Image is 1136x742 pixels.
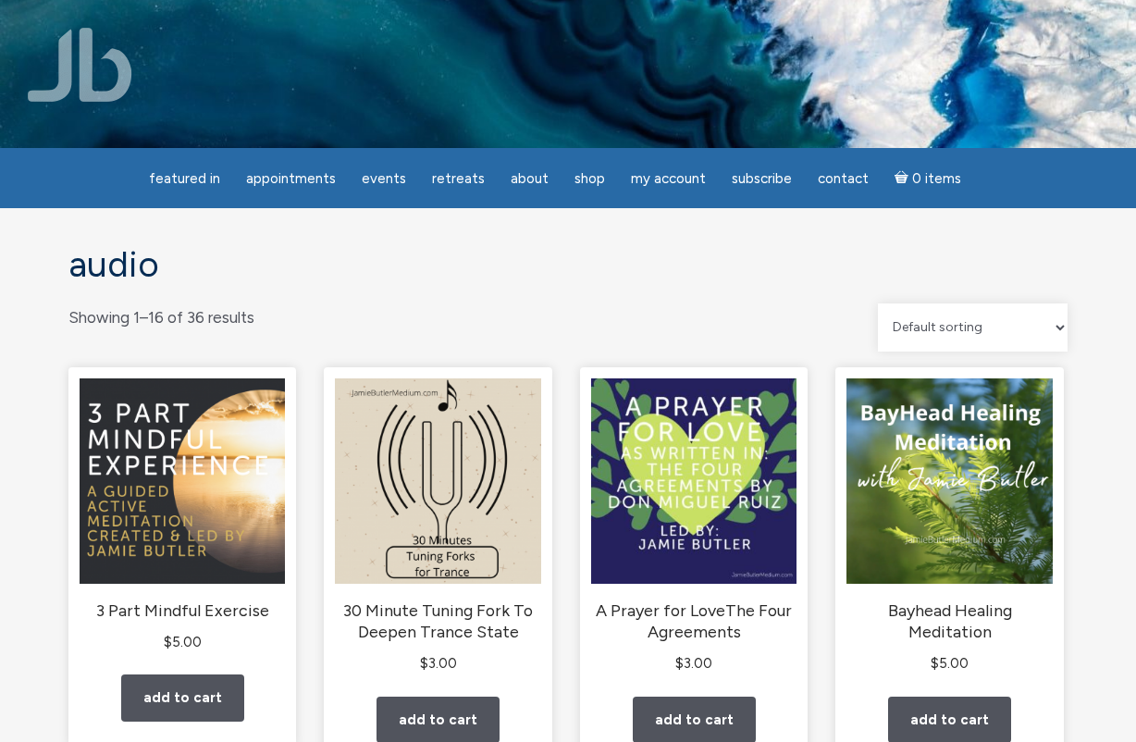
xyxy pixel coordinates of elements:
h2: A Prayer for LoveThe Four Agreements [591,600,796,643]
a: Shop [563,161,616,197]
span: $ [675,655,684,672]
h1: Audio [68,245,1068,285]
span: Events [362,170,406,187]
h2: 3 Part Mindful Exercise [80,600,285,621]
a: Events [351,161,417,197]
span: $ [164,634,172,650]
a: A Prayer for LoveThe Four Agreements $3.00 [591,378,796,676]
a: Bayhead Healing Meditation $5.00 [846,378,1052,676]
a: Appointments [235,161,347,197]
span: $ [931,655,939,672]
p: Showing 1–16 of 36 results [68,303,254,332]
a: featured in [138,161,231,197]
span: 0 items [912,172,961,186]
a: Contact [807,161,880,197]
span: $ [420,655,428,672]
span: Appointments [246,170,336,187]
a: Subscribe [721,161,803,197]
span: Contact [818,170,869,187]
a: My Account [620,161,717,197]
a: About [500,161,560,197]
h2: Bayhead Healing Meditation [846,600,1052,643]
span: Subscribe [732,170,792,187]
bdi: 3.00 [675,655,712,672]
select: Shop order [878,303,1068,352]
span: Retreats [432,170,485,187]
span: featured in [149,170,220,187]
span: Shop [574,170,605,187]
a: 30 Minute Tuning Fork To Deepen Trance State $3.00 [335,378,540,676]
img: 30 Minute Tuning Fork To Deepen Trance State [335,378,540,584]
a: Add to cart: “3 Part Mindful Exercise” [121,674,244,722]
span: My Account [631,170,706,187]
a: Retreats [421,161,496,197]
bdi: 5.00 [164,634,202,650]
img: 3 Part Mindful Exercise [80,378,285,584]
img: Jamie Butler. The Everyday Medium [28,28,132,102]
span: About [511,170,549,187]
h2: 30 Minute Tuning Fork To Deepen Trance State [335,600,540,643]
img: A Prayer for LoveThe Four Agreements [591,378,796,584]
img: Bayhead Healing Meditation [846,378,1052,584]
bdi: 3.00 [420,655,457,672]
bdi: 5.00 [931,655,969,672]
i: Cart [895,170,912,187]
a: 3 Part Mindful Exercise $5.00 [80,378,285,654]
a: Cart0 items [883,159,972,197]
